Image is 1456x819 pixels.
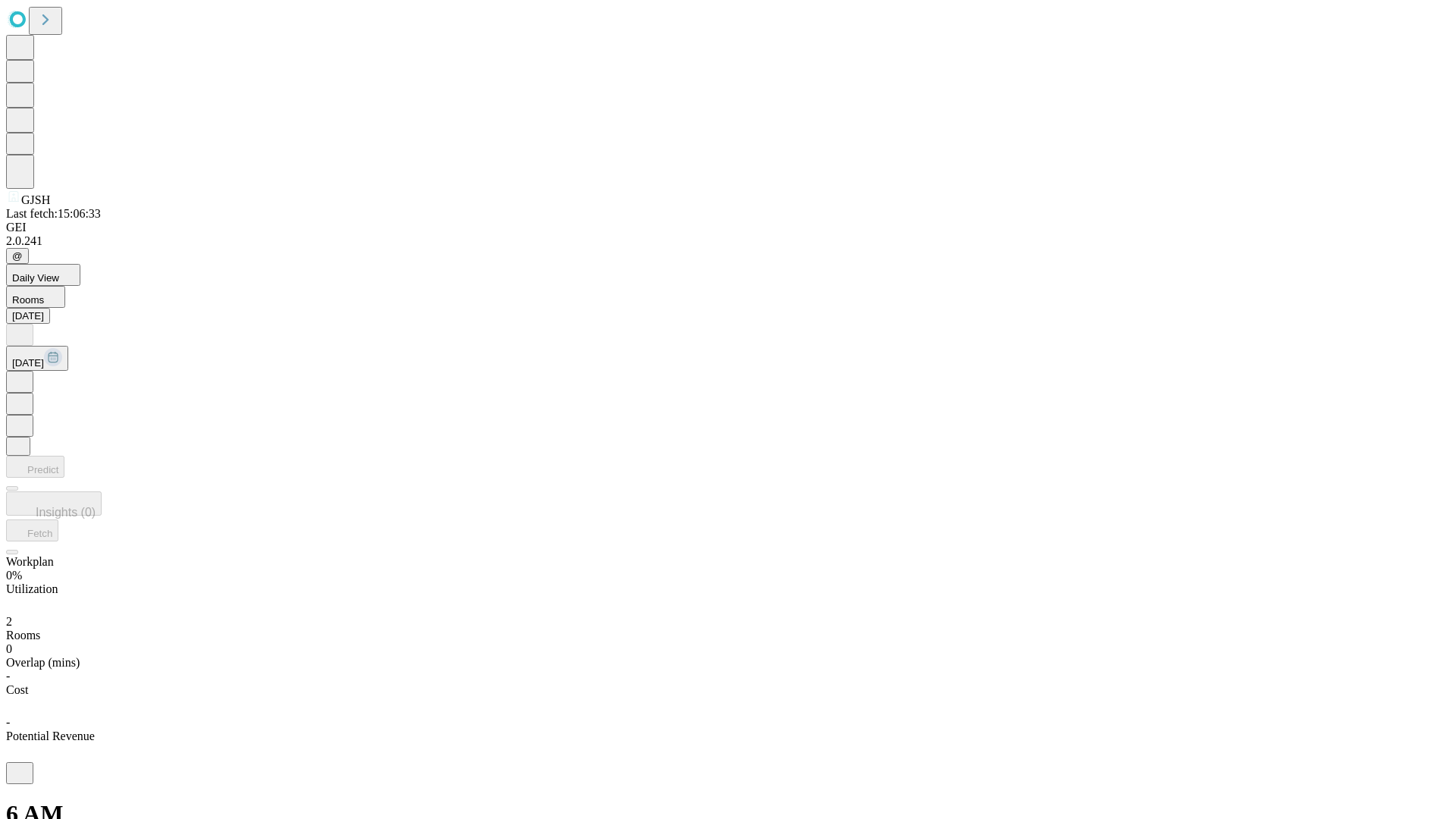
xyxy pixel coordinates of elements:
button: Predict [6,456,64,478]
span: @ [12,250,23,262]
span: Utilization [6,582,58,595]
span: GJSH [21,193,50,206]
span: 0 [6,642,12,655]
button: Rooms [6,286,65,308]
button: Daily View [6,264,80,286]
span: 0% [6,569,22,582]
span: Last fetch: 15:06:33 [6,207,101,220]
span: Overlap (mins) [6,656,80,669]
span: 2 [6,615,12,628]
span: Daily View [12,272,59,284]
span: Rooms [12,294,44,306]
span: Insights (0) [36,506,96,519]
button: Fetch [6,519,58,541]
button: [DATE] [6,346,68,371]
span: Rooms [6,629,40,642]
div: GEI [6,221,1450,234]
button: Insights (0) [6,491,102,516]
span: Workplan [6,555,54,568]
span: Cost [6,683,28,696]
button: @ [6,248,29,264]
span: - [6,716,10,729]
button: [DATE] [6,308,50,324]
span: [DATE] [12,357,44,369]
div: 2.0.241 [6,234,1450,248]
span: Potential Revenue [6,730,95,742]
span: - [6,670,10,682]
